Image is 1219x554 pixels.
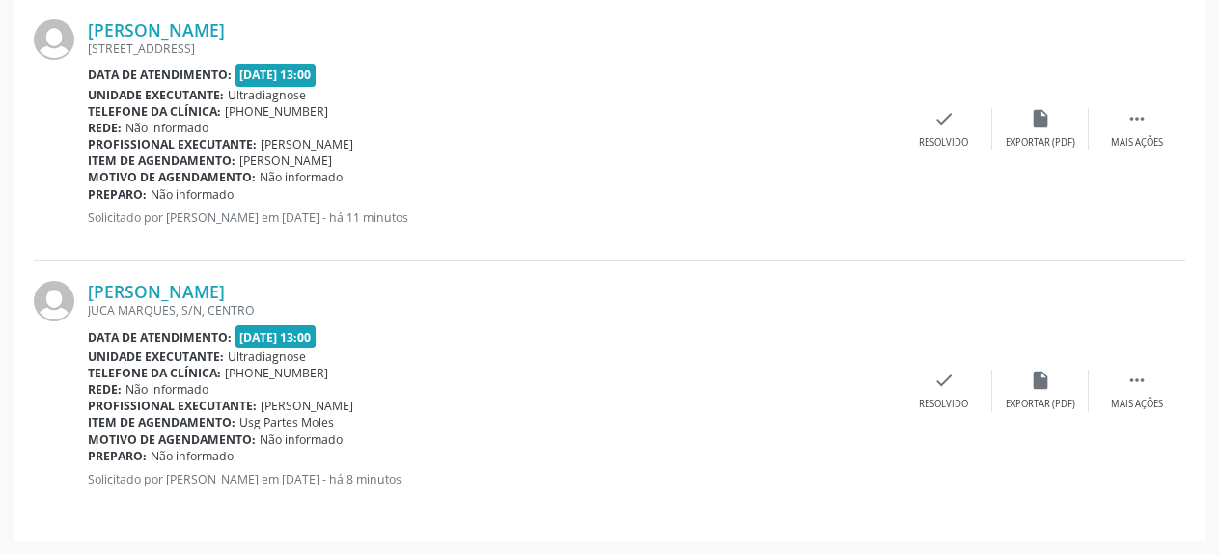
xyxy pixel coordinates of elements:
[225,103,328,120] span: [PHONE_NUMBER]
[1126,108,1148,129] i: 
[88,414,235,430] b: Item de agendamento:
[225,365,328,381] span: [PHONE_NUMBER]
[88,281,225,302] a: [PERSON_NAME]
[88,136,257,152] b: Profissional executante:
[88,471,896,487] p: Solicitado por [PERSON_NAME] em [DATE] - há 8 minutos
[151,448,234,464] span: Não informado
[235,64,317,86] span: [DATE] 13:00
[239,414,334,430] span: Usg Partes Moles
[261,398,353,414] span: [PERSON_NAME]
[151,186,234,203] span: Não informado
[919,398,968,411] div: Resolvido
[125,120,208,136] span: Não informado
[88,120,122,136] b: Rede:
[1111,136,1163,150] div: Mais ações
[88,19,225,41] a: [PERSON_NAME]
[34,281,74,321] img: img
[1126,370,1148,391] i: 
[260,431,343,448] span: Não informado
[1030,108,1051,129] i: insert_drive_file
[88,365,221,381] b: Telefone da clínica:
[933,108,955,129] i: check
[88,152,235,169] b: Item de agendamento:
[261,136,353,152] span: [PERSON_NAME]
[88,103,221,120] b: Telefone da clínica:
[933,370,955,391] i: check
[1006,136,1075,150] div: Exportar (PDF)
[88,329,232,346] b: Data de atendimento:
[125,381,208,398] span: Não informado
[88,302,896,319] div: JUCA MARQUES, S/N, CENTRO
[260,169,343,185] span: Não informado
[88,381,122,398] b: Rede:
[88,348,224,365] b: Unidade executante:
[88,398,257,414] b: Profissional executante:
[228,87,306,103] span: Ultradiagnose
[88,448,147,464] b: Preparo:
[88,169,256,185] b: Motivo de agendamento:
[919,136,968,150] div: Resolvido
[88,209,896,226] p: Solicitado por [PERSON_NAME] em [DATE] - há 11 minutos
[239,152,332,169] span: [PERSON_NAME]
[88,87,224,103] b: Unidade executante:
[1030,370,1051,391] i: insert_drive_file
[88,41,896,57] div: [STREET_ADDRESS]
[88,67,232,83] b: Data de atendimento:
[88,186,147,203] b: Preparo:
[34,19,74,60] img: img
[1006,398,1075,411] div: Exportar (PDF)
[88,431,256,448] b: Motivo de agendamento:
[228,348,306,365] span: Ultradiagnose
[235,325,317,347] span: [DATE] 13:00
[1111,398,1163,411] div: Mais ações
